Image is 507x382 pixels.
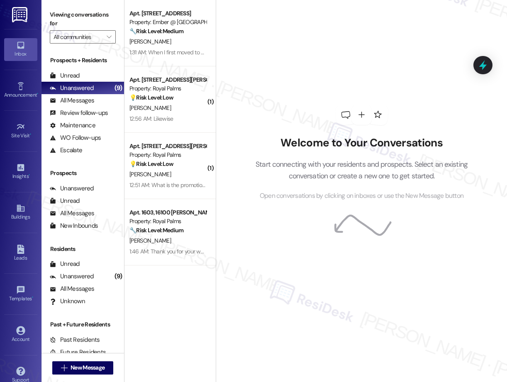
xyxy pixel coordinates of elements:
strong: 💡 Risk Level: Low [129,160,173,168]
span: [PERSON_NAME] [129,170,171,178]
span: • [37,91,38,97]
strong: 💡 Risk Level: Low [129,94,173,101]
img: ResiDesk Logo [12,7,29,22]
div: New Inbounds [50,221,98,230]
div: Future Residents [50,348,106,357]
h2: Welcome to Your Conversations [243,136,480,150]
a: Buildings [4,201,37,224]
span: [PERSON_NAME] [129,38,171,45]
div: Apt. [STREET_ADDRESS][PERSON_NAME] [129,142,206,151]
div: Unread [50,260,80,268]
div: Past Residents [50,336,100,344]
strong: 🔧 Risk Level: Medium [129,226,183,234]
span: • [29,172,30,178]
div: (9) [112,82,124,95]
div: Maintenance [50,121,95,130]
span: • [30,131,31,137]
div: Unknown [50,297,85,306]
div: Apt. [STREET_ADDRESS][PERSON_NAME] [129,75,206,84]
div: 12:56 AM: Likewise [129,115,173,122]
div: Review follow-ups [50,109,108,117]
span: [PERSON_NAME] [129,237,171,244]
div: 12:51 AM: What is the promotion of a year of free rent? How does this event work? [129,181,324,189]
span: Open conversations by clicking on inboxes or use the New Message button [260,191,463,201]
span: [PERSON_NAME] [129,104,171,112]
div: (9) [112,270,124,283]
a: Templates • [4,283,37,305]
button: New Message [52,361,114,375]
a: Insights • [4,161,37,183]
div: Residents [41,245,124,253]
div: Unanswered [50,184,94,193]
div: Unread [50,197,80,205]
i:  [61,365,67,371]
div: Past + Future Residents [41,320,124,329]
i:  [107,34,111,40]
div: All Messages [50,96,94,105]
div: Apt. 1603, 16100 [PERSON_NAME] Pass [129,208,206,217]
input: All communities [54,30,102,44]
span: • [32,294,33,300]
div: WO Follow-ups [50,134,101,142]
div: Property: Royal Palms [129,217,206,226]
span: New Message [71,363,105,372]
div: Property: Royal Palms [129,151,206,159]
div: Prospects + Residents [41,56,124,65]
a: Account [4,324,37,346]
div: Unanswered [50,272,94,281]
div: Property: Ember @ [GEOGRAPHIC_DATA] [129,18,206,27]
a: Site Visit • [4,120,37,142]
div: Unread [50,71,80,80]
a: Leads [4,242,37,265]
div: All Messages [50,285,94,293]
div: All Messages [50,209,94,218]
label: Viewing conversations for [50,8,116,30]
p: Start connecting with your residents and prospects. Select an existing conversation or create a n... [243,158,480,182]
div: Apt. [STREET_ADDRESS] [129,9,206,18]
strong: 🔧 Risk Level: Medium [129,27,183,35]
div: Escalate [50,146,82,155]
div: Prospects [41,169,124,178]
div: Unanswered [50,84,94,92]
a: Inbox [4,38,37,61]
div: Property: Royal Palms [129,84,206,93]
